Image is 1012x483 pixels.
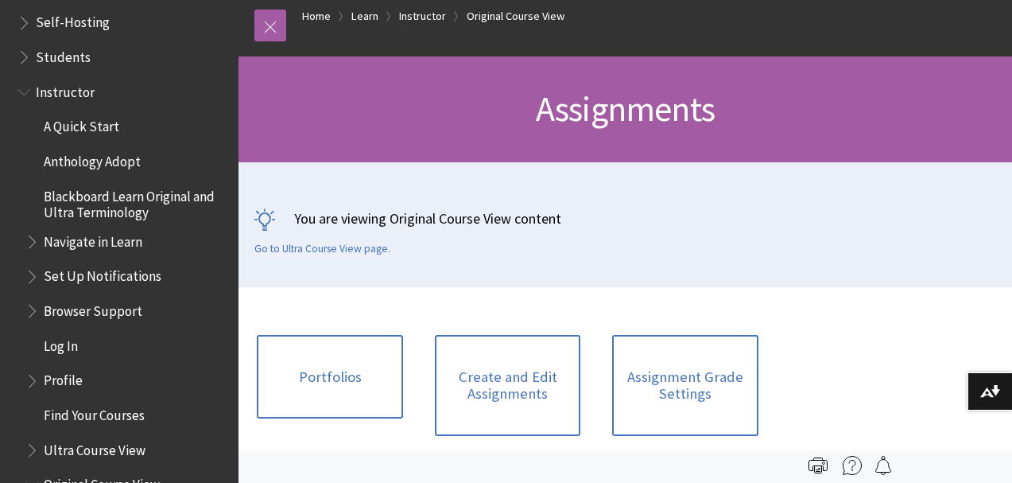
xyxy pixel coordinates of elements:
span: Anthology Adopt [44,148,141,169]
a: Instructor [399,6,446,26]
span: Log In [44,333,78,354]
span: Assignments [536,87,715,130]
span: Profile [44,368,83,389]
span: Students [36,44,91,65]
span: A Quick Start [44,114,119,135]
span: Self-Hosting [36,10,110,31]
span: Find Your Courses [44,402,145,423]
span: Instructor [36,79,95,100]
a: Learn [351,6,378,26]
span: Ultra Course View [44,437,145,458]
a: Original Course View [467,6,564,26]
img: Follow this page [874,456,893,475]
a: Go to Ultra Course View page. [254,242,390,256]
span: Navigate in Learn [44,228,142,250]
a: Create and Edit Assignments [435,335,580,436]
span: Set Up Notifications [44,263,161,285]
img: More help [843,456,862,475]
span: Browser Support [44,298,142,319]
p: You are viewing Original Course View content [254,208,996,228]
a: Home [302,6,331,26]
a: Portfolios [257,335,402,419]
span: Blackboard Learn Original and Ultra Terminology [44,183,227,220]
a: Assignment Grade Settings [612,335,758,436]
img: Print [808,456,828,475]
